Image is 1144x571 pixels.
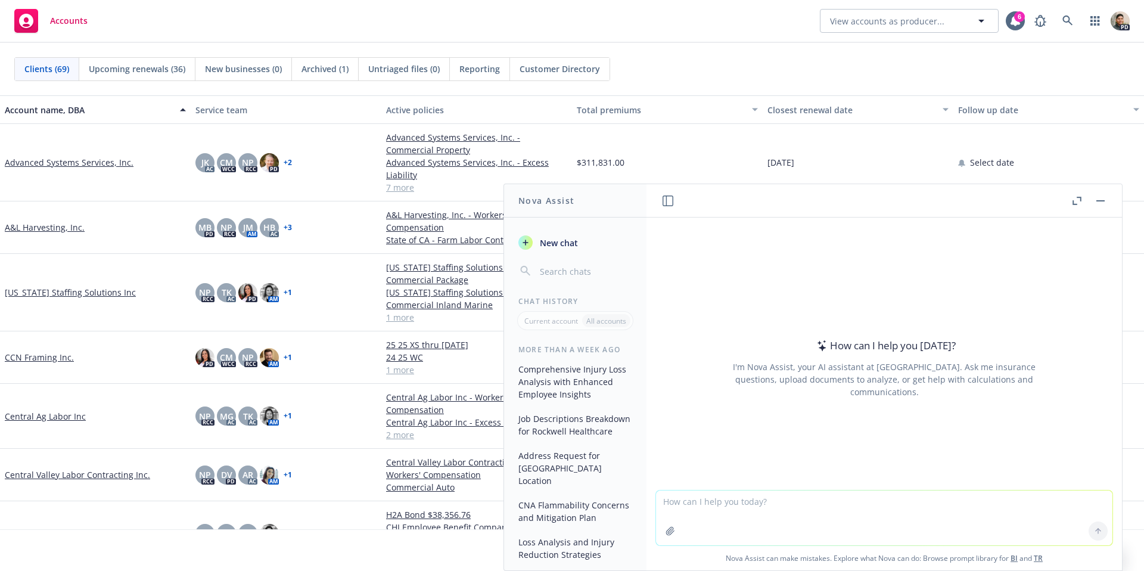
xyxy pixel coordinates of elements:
[284,224,292,231] a: + 3
[386,234,567,246] a: State of CA - Farm Labor Contractor Bond
[514,359,637,404] button: Comprehensive Injury Loss Analysis with Enhanced Employee Insights
[89,63,185,75] span: Upcoming renewals (36)
[24,63,69,75] span: Clients (69)
[586,316,626,326] p: All accounts
[514,532,637,564] button: Loss Analysis and Injury Reduction Strategies
[958,104,1126,116] div: Follow up date
[386,351,567,364] a: 24 25 WC
[651,546,1117,570] span: Nova Assist can make mistakes. Explore what Nova can do: Browse prompt library for and
[5,468,150,481] a: Central Valley Labor Contracting Inc.
[386,181,567,194] a: 7 more
[260,524,279,543] img: photo
[243,527,253,540] span: TK
[220,156,233,169] span: CM
[520,63,600,75] span: Customer Directory
[199,527,211,540] span: NP
[195,104,377,116] div: Service team
[284,354,292,361] a: + 1
[1034,553,1043,563] a: TR
[284,412,292,420] a: + 1
[260,466,279,485] img: photo
[813,338,956,353] div: How can I help you [DATE]?
[386,521,567,546] a: CHI Employee Benefit Company - Workers' Compensation
[242,156,254,169] span: NP
[386,391,567,416] a: Central Ag Labor Inc - Workers' Compensation
[222,286,232,299] span: TK
[386,364,567,376] a: 1 more
[577,104,745,116] div: Total premiums
[50,16,88,26] span: Accounts
[199,410,211,423] span: NP
[284,159,292,166] a: + 2
[386,481,567,494] a: Commercial Auto
[514,232,637,253] button: New chat
[260,406,279,426] img: photo
[220,410,234,423] span: MG
[284,471,292,479] a: + 1
[198,221,212,234] span: MB
[572,95,763,124] button: Total premiums
[1011,553,1018,563] a: BI
[970,156,1014,169] span: Select date
[386,131,567,156] a: Advanced Systems Services, Inc. - Commercial Property
[524,316,578,326] p: Current account
[301,63,349,75] span: Archived (1)
[221,468,232,481] span: DV
[284,289,292,296] a: + 1
[260,153,279,172] img: photo
[220,527,233,540] span: CM
[199,468,211,481] span: NP
[199,286,211,299] span: NP
[386,286,567,311] a: [US_STATE] Staffing Solutions Inc - Commercial Inland Marine
[191,95,381,124] button: Service team
[368,63,440,75] span: Untriaged files (0)
[260,283,279,302] img: photo
[381,95,572,124] button: Active policies
[263,221,275,234] span: HB
[243,410,253,423] span: TK
[386,416,567,429] a: Central Ag Labor Inc - Excess Liability
[5,104,173,116] div: Account name, DBA
[5,156,133,169] a: Advanced Systems Services, Inc.
[504,296,646,306] div: Chat History
[537,237,578,249] span: New chat
[220,351,233,364] span: CM
[459,63,500,75] span: Reporting
[1056,9,1080,33] a: Search
[238,283,257,302] img: photo
[386,104,567,116] div: Active policies
[514,495,637,527] button: CNA Flammability Concerns and Mitigation Plan
[195,348,214,367] img: photo
[201,156,209,169] span: JK
[1014,11,1025,22] div: 6
[820,9,999,33] button: View accounts as producer...
[577,156,624,169] span: $311,831.00
[386,261,567,286] a: [US_STATE] Staffing Solutions Inc - Commercial Package
[386,339,567,351] a: 25 25 XS thru [DATE]
[953,95,1144,124] button: Follow up date
[518,194,574,207] h1: Nova Assist
[386,156,567,181] a: Advanced Systems Services, Inc. - Excess Liability
[5,527,130,540] a: CHI Employee Benefit Company
[242,351,254,364] span: NP
[386,311,567,324] a: 1 more
[5,351,74,364] a: CCN Framing Inc.
[386,429,567,441] a: 2 more
[504,345,646,355] div: More than a week ago
[260,348,279,367] img: photo
[1028,9,1052,33] a: Report a Bug
[763,95,953,124] button: Closest renewal date
[1111,11,1130,30] img: photo
[386,508,567,521] a: H2A Bond $38,356.76
[5,410,86,423] a: Central Ag Labor Inc
[514,409,637,441] button: Job Descriptions Breakdown for Rockwell Healthcare
[243,468,253,481] span: AR
[1083,9,1107,33] a: Switch app
[10,4,92,38] a: Accounts
[717,361,1052,398] div: I'm Nova Assist, your AI assistant at [GEOGRAPHIC_DATA]. Ask me insurance questions, upload docum...
[514,446,637,491] button: Address Request for [GEOGRAPHIC_DATA] Location
[5,286,136,299] a: [US_STATE] Staffing Solutions Inc
[537,263,632,280] input: Search chats
[767,156,794,169] span: [DATE]
[386,456,567,481] a: Central Valley Labor Contracting Inc. - Workers' Compensation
